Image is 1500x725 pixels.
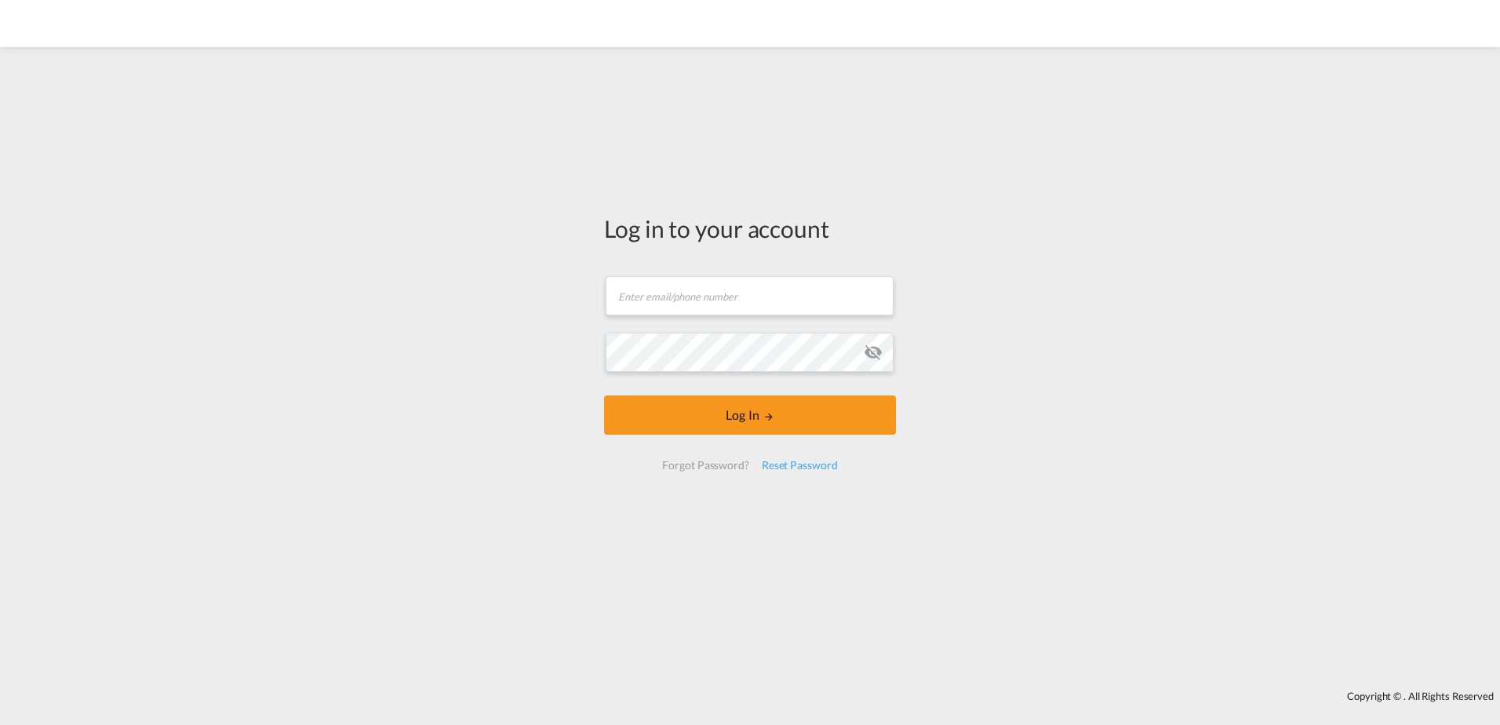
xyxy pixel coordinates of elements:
div: Log in to your account [604,212,896,245]
div: Forgot Password? [656,451,755,479]
input: Enter email/phone number [606,276,894,315]
div: Reset Password [755,451,844,479]
md-icon: icon-eye-off [864,343,883,362]
button: LOGIN [604,395,896,435]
